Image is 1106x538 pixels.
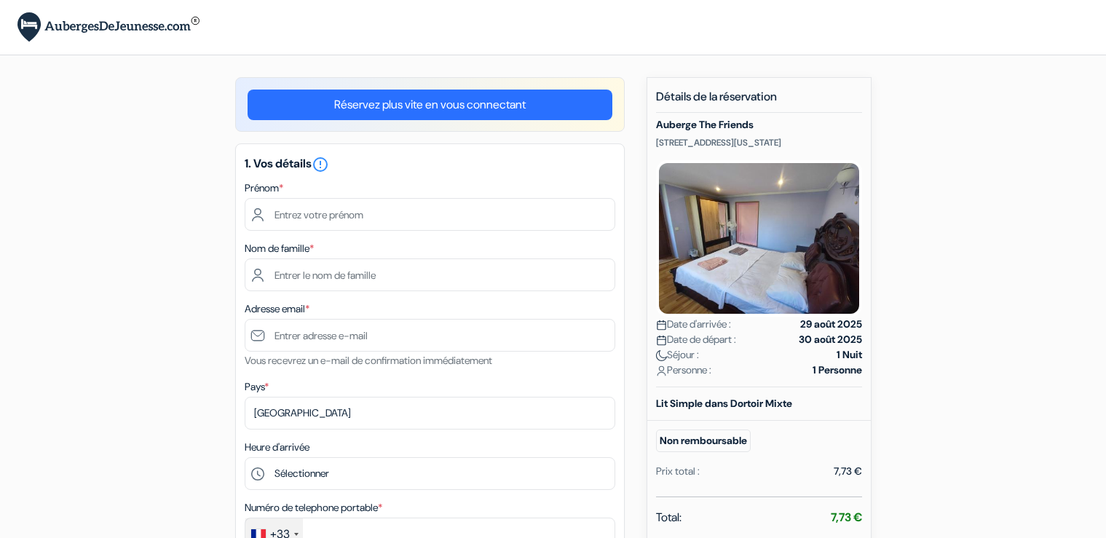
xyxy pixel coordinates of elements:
[17,12,200,42] img: AubergesDeJeunesse.com
[656,464,700,479] div: Prix total :
[813,363,862,378] strong: 1 Personne
[245,379,269,395] label: Pays
[837,347,862,363] strong: 1 Nuit
[656,363,711,378] span: Personne :
[656,350,667,361] img: moon.svg
[245,198,615,231] input: Entrez votre prénom
[656,119,862,131] h5: Auberge The Friends
[656,90,862,113] h5: Détails de la réservation
[656,332,736,347] span: Date de départ :
[799,332,862,347] strong: 30 août 2025
[656,509,682,526] span: Total:
[800,317,862,332] strong: 29 août 2025
[245,181,283,196] label: Prénom
[656,365,667,376] img: user_icon.svg
[656,137,862,149] p: [STREET_ADDRESS][US_STATE]
[248,90,612,120] a: Réservez plus vite en vous connectant
[245,440,309,455] label: Heure d'arrivée
[831,510,862,525] strong: 7,73 €
[245,241,314,256] label: Nom de famille
[656,430,751,452] small: Non remboursable
[656,397,792,410] b: Lit Simple dans Dortoir Mixte
[245,301,309,317] label: Adresse email
[834,464,862,479] div: 7,73 €
[245,500,382,515] label: Numéro de telephone portable
[656,347,699,363] span: Séjour :
[245,354,492,367] small: Vous recevrez un e-mail de confirmation immédiatement
[656,320,667,331] img: calendar.svg
[312,156,329,171] a: error_outline
[656,335,667,346] img: calendar.svg
[245,319,615,352] input: Entrer adresse e-mail
[656,317,731,332] span: Date d'arrivée :
[245,156,615,173] h5: 1. Vos détails
[245,258,615,291] input: Entrer le nom de famille
[312,156,329,173] i: error_outline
